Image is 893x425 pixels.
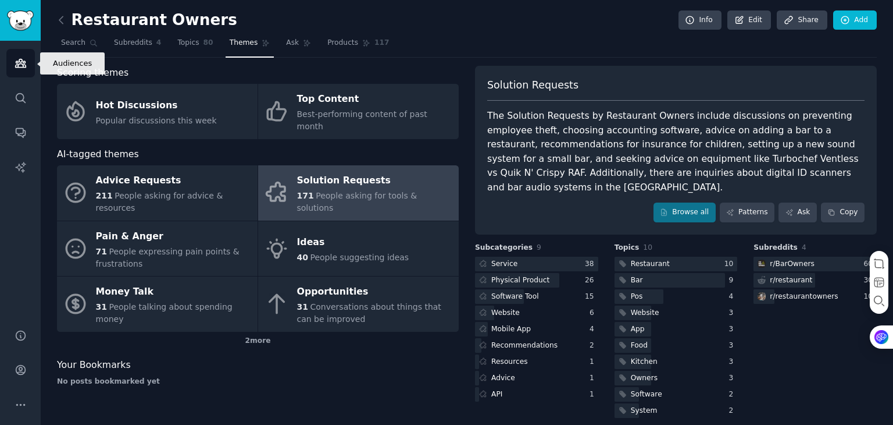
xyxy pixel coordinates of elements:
[487,78,578,93] span: Solution Requests
[653,203,716,222] a: Browse all
[57,11,237,30] h2: Restaurant Owners
[57,377,459,387] div: No posts bookmarked yet
[615,338,738,353] a: Food3
[57,332,459,350] div: 2 more
[821,203,865,222] button: Copy
[475,306,598,320] a: Website6
[374,38,390,48] span: 117
[753,257,877,271] a: BarOwnersr/BarOwners60
[475,387,598,402] a: API1
[57,277,258,332] a: Money Talk31People talking about spending money
[720,203,774,222] a: Patterns
[96,302,107,311] span: 31
[57,165,258,221] a: Advice Requests211People asking for advice & resources
[96,191,113,200] span: 211
[57,221,258,277] a: Pain & Anger71People expressing pain points & frustrations
[615,289,738,304] a: Pos4
[96,96,217,115] div: Hot Discussions
[615,355,738,369] a: Kitchen3
[631,373,658,384] div: Owners
[57,358,131,373] span: Your Bookmarks
[615,371,738,385] a: Owners3
[57,147,139,162] span: AI-tagged themes
[729,373,738,384] div: 3
[57,84,258,139] a: Hot DiscussionsPopular discussions this week
[590,308,598,318] div: 6
[631,341,648,351] div: Food
[491,341,558,351] div: Recommendations
[297,90,453,109] div: Top Content
[96,172,252,190] div: Advice Requests
[96,247,107,256] span: 71
[475,257,598,271] a: Service38
[727,10,771,30] a: Edit
[758,260,766,268] img: BarOwners
[96,227,252,246] div: Pain & Anger
[778,203,817,222] a: Ask
[475,355,598,369] a: Resources1
[475,322,598,337] a: Mobile App4
[297,302,308,311] span: 31
[770,292,838,302] div: r/ restaurantowners
[753,243,798,253] span: Subreddits
[475,243,533,253] span: Subcategories
[491,389,502,400] div: API
[327,38,358,48] span: Products
[297,283,453,302] div: Opportunities
[61,38,85,48] span: Search
[585,259,598,270] div: 38
[173,34,217,58] a: Topics80
[833,10,877,30] a: Add
[487,109,865,194] div: The Solution Requests by Restaurant Owners include discussions on preventing employee theft, choo...
[615,322,738,337] a: App3
[590,341,598,351] div: 2
[615,403,738,418] a: System2
[802,243,806,252] span: 4
[863,275,877,286] div: 30
[590,357,598,367] div: 1
[491,292,539,302] div: Software Tool
[777,10,827,30] a: Share
[491,357,528,367] div: Resources
[96,283,252,302] div: Money Talk
[615,387,738,402] a: Software2
[631,308,659,318] div: Website
[258,165,459,221] a: Solution Requests171People asking for tools & solutions
[297,109,427,131] span: Best-performing content of past month
[258,277,459,332] a: Opportunities31Conversations about things that can be improved
[297,172,453,190] div: Solution Requests
[491,259,517,270] div: Service
[770,259,815,270] div: r/ BarOwners
[729,406,738,416] div: 2
[770,275,812,286] div: r/ restaurant
[758,292,766,300] img: restaurantowners
[678,10,721,30] a: Info
[226,34,274,58] a: Themes
[258,84,459,139] a: Top ContentBest-performing content of past month
[729,389,738,400] div: 2
[615,243,640,253] span: Topics
[258,221,459,277] a: Ideas40People suggesting ideas
[96,247,240,268] span: People expressing pain points & frustrations
[297,302,441,324] span: Conversations about things that can be improved
[156,38,162,48] span: 4
[230,38,258,48] span: Themes
[631,357,658,367] div: Kitchen
[631,406,658,416] div: System
[297,191,417,212] span: People asking for tools & solutions
[475,273,598,288] a: Physical Product26
[585,275,598,286] div: 26
[863,292,877,302] div: 10
[491,373,515,384] div: Advice
[590,389,598,400] div: 1
[310,253,409,262] span: People suggesting ideas
[615,273,738,288] a: Bar9
[585,292,598,302] div: 15
[729,275,738,286] div: 9
[297,233,409,252] div: Ideas
[114,38,152,48] span: Subreddits
[286,38,299,48] span: Ask
[475,371,598,385] a: Advice1
[96,116,217,125] span: Popular discussions this week
[177,38,199,48] span: Topics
